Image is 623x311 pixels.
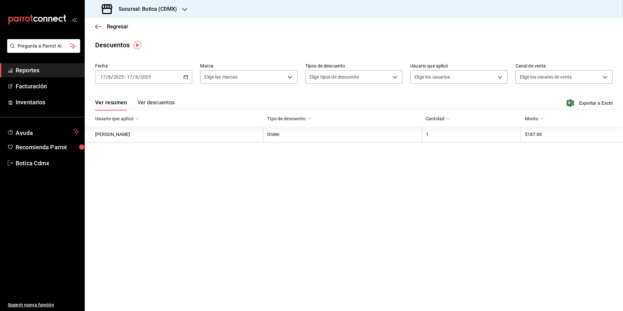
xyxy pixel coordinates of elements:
input: ---- [140,74,151,80]
label: Canal de venta [515,64,613,68]
span: Elige los usuarios [414,74,450,80]
span: Facturación [16,82,79,91]
img: Tooltip marker [133,41,141,49]
input: -- [108,74,111,80]
h3: Sucursal: Botica (CDMX) [113,5,177,13]
span: / [106,74,108,80]
th: [PERSON_NAME] [85,126,263,142]
span: Monto [525,116,544,121]
button: Ver resumen [95,99,127,111]
span: Pregunta a Parrot AI [18,43,70,50]
input: -- [100,74,106,80]
span: Regresar [107,23,128,30]
div: Descuentos [95,40,130,50]
span: Recomienda Parrot [16,143,79,152]
label: Marca [200,64,297,68]
span: Elige tipos de descuento [310,74,359,80]
span: / [111,74,113,80]
label: Usuario que aplicó [410,64,507,68]
button: open_drawer_menu [72,17,77,22]
th: 1 [422,126,521,142]
span: Inventarios [16,98,79,107]
th: $187.00 [521,126,623,142]
span: Elige las marcas [204,74,238,80]
span: Botica Cdmx [16,159,79,168]
span: Tipo de descuento [267,116,311,121]
span: / [138,74,140,80]
span: Ayuda [16,128,71,136]
span: Elige los canales de venta [520,74,572,80]
span: Usuario que aplicó [95,116,139,121]
input: ---- [113,74,124,80]
a: Pregunta a Parrot AI [5,47,80,54]
label: Tipos de descuento [305,64,402,68]
th: Orden [263,126,422,142]
span: Cantidad [426,116,450,121]
span: Sugerir nueva función [8,302,79,308]
button: Regresar [95,23,128,30]
span: - [125,74,126,80]
span: / [133,74,135,80]
input: -- [135,74,138,80]
button: Exportar a Excel [568,99,613,107]
input: -- [127,74,133,80]
button: Pregunta a Parrot AI [7,39,80,53]
label: Fecha [95,64,192,68]
div: navigation tabs [95,99,175,111]
span: Reportes [16,66,79,75]
button: Ver descuentos [138,99,175,111]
